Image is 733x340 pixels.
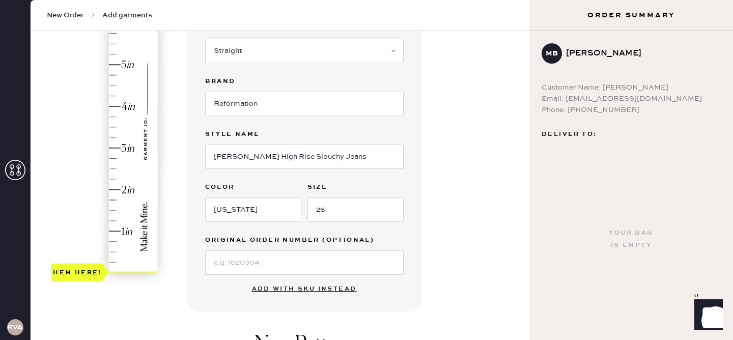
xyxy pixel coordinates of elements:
[205,128,404,140] label: Style name
[307,181,404,193] label: Size
[685,294,728,338] iframe: Front Chat
[102,10,152,20] span: Add garments
[609,227,653,251] div: Your bag is empty
[205,145,404,169] input: e.g. Daisy 2 Pocket
[566,47,713,60] div: [PERSON_NAME]
[529,10,733,20] h3: Order Summary
[307,197,404,222] input: e.g. 30R
[205,197,301,222] input: e.g. Navy
[47,10,84,20] span: New Order
[205,75,404,88] label: Brand
[205,181,301,193] label: Color
[205,234,404,246] label: Original Order Number (Optional)
[246,279,363,299] button: Add with SKU instead
[205,92,404,116] input: Brand name
[542,82,721,93] div: Customer Name: [PERSON_NAME]
[542,104,721,116] div: Phone: [PHONE_NUMBER]
[542,128,597,140] span: Deliver to:
[542,93,721,104] div: Email: [EMAIL_ADDRESS][DOMAIN_NAME]
[546,50,558,57] h3: mb
[7,324,23,331] h3: RVA
[53,266,102,278] div: Hem here!
[205,250,404,275] input: e.g. 1020304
